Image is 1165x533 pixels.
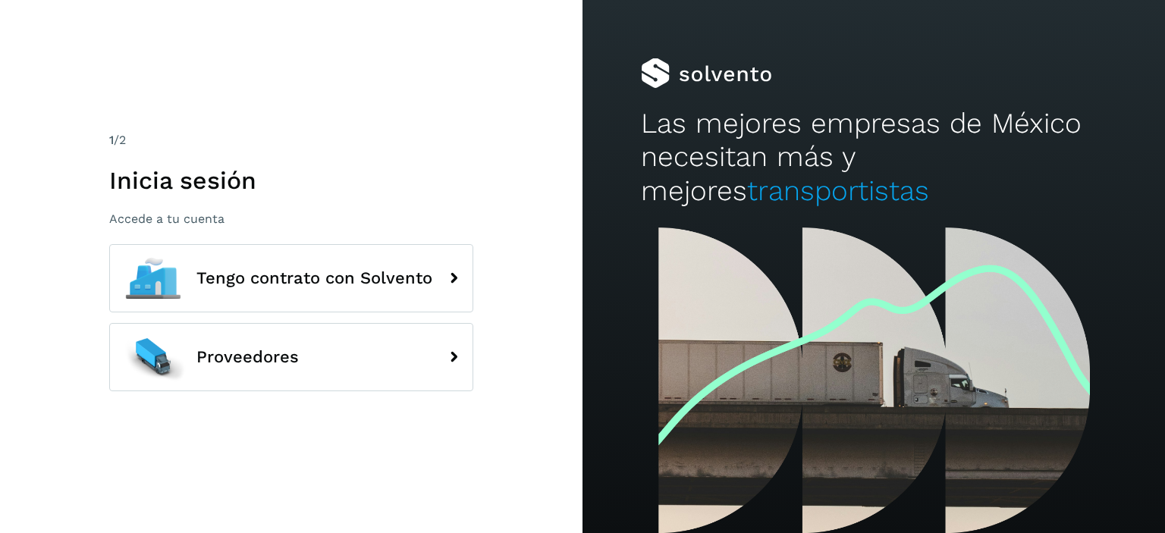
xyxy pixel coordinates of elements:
[109,323,473,391] button: Proveedores
[109,133,114,147] span: 1
[747,174,929,207] span: transportistas
[196,348,299,366] span: Proveedores
[196,269,432,287] span: Tengo contrato con Solvento
[109,212,473,226] p: Accede a tu cuenta
[641,107,1107,208] h2: Las mejores empresas de México necesitan más y mejores
[109,166,473,195] h1: Inicia sesión
[109,244,473,312] button: Tengo contrato con Solvento
[109,131,473,149] div: /2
